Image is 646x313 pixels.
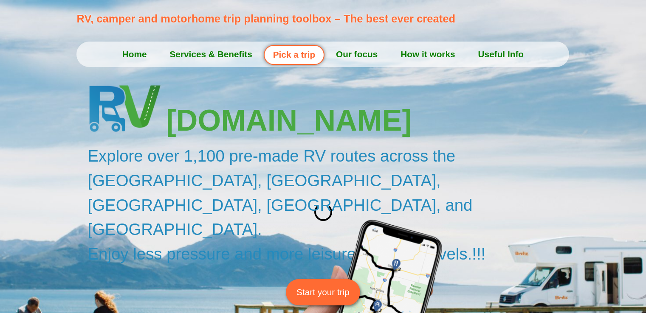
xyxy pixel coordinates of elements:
[389,44,466,65] a: How it works
[467,44,535,65] a: Useful Info
[324,44,389,65] a: Our focus
[76,44,569,65] nav: Menu
[76,11,574,27] p: RV, camper and motorhome trip planning toolbox – The best ever created
[264,45,324,65] a: Pick a trip
[88,144,574,266] h2: Explore over 1,100 pre-made RV routes across the [GEOGRAPHIC_DATA], [GEOGRAPHIC_DATA], [GEOGRAPHI...
[111,44,158,65] a: Home
[158,44,264,65] a: Services & Benefits
[166,106,573,135] h3: [DOMAIN_NAME]
[296,285,350,299] span: Start your trip
[286,279,360,305] a: Start your trip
